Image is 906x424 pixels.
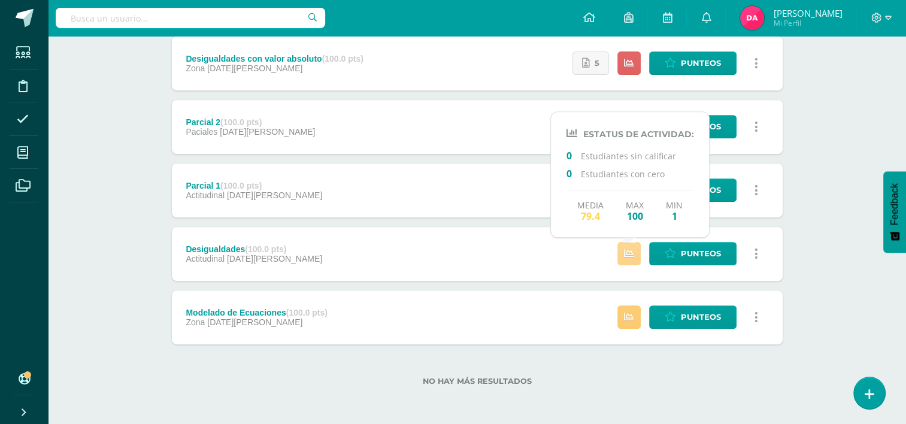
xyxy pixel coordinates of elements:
[681,52,721,74] span: Punteos
[186,127,217,137] span: Paciales
[649,305,737,329] a: Punteos
[207,63,302,73] span: [DATE][PERSON_NAME]
[186,54,363,63] div: Desigualdades con valor absoluto
[56,8,325,28] input: Busca un usuario...
[220,117,262,127] strong: (100.0 pts)
[649,52,737,75] a: Punteos
[595,52,599,74] span: 5
[773,18,842,28] span: Mi Perfil
[681,243,721,265] span: Punteos
[220,181,262,190] strong: (100.0 pts)
[666,200,683,222] div: Min
[186,244,322,254] div: Desigualdades
[649,242,737,265] a: Punteos
[186,254,225,264] span: Actitudinal
[186,308,328,317] div: Modelado de Ecuaciones
[572,52,609,75] a: 5
[566,167,694,180] p: Estudiantes con cero
[227,254,322,264] span: [DATE][PERSON_NAME]
[186,181,322,190] div: Parcial 1
[566,149,694,162] p: Estudiantes sin calificar
[566,128,694,140] h4: Estatus de Actividad:
[577,210,604,222] span: 79.4
[172,377,783,386] label: No hay más resultados
[186,317,205,327] span: Zona
[286,308,328,317] strong: (100.0 pts)
[186,190,225,200] span: Actitudinal
[186,117,315,127] div: Parcial 2
[740,6,764,30] img: 0d1c13a784e50cea1b92786e6af8f399.png
[681,179,721,201] span: Punteos
[681,306,721,328] span: Punteos
[883,171,906,253] button: Feedback - Mostrar encuesta
[626,210,644,222] span: 100
[577,200,604,222] div: Media
[681,116,721,138] span: Punteos
[220,127,315,137] span: [DATE][PERSON_NAME]
[626,200,644,222] div: Max
[666,210,683,222] span: 1
[889,183,900,225] span: Feedback
[322,54,363,63] strong: (100.0 pts)
[566,149,581,161] span: 0
[186,63,205,73] span: Zona
[207,317,302,327] span: [DATE][PERSON_NAME]
[245,244,286,254] strong: (100.0 pts)
[566,167,581,179] span: 0
[227,190,322,200] span: [DATE][PERSON_NAME]
[773,7,842,19] span: [PERSON_NAME]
